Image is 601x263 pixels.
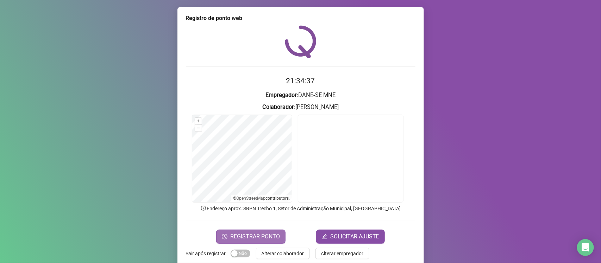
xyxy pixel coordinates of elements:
[262,104,294,110] strong: Colaborador
[195,125,202,131] button: –
[186,205,415,212] p: Endereço aprox. : SRPN Trecho 1, Setor de Administração Municipal, [GEOGRAPHIC_DATA]
[577,239,594,256] div: Open Intercom Messenger
[256,248,310,259] button: Alterar colaborador
[262,250,304,257] span: Alterar colaborador
[233,196,290,201] li: © contributors.
[330,232,379,241] span: SOLICITAR AJUSTE
[186,91,415,100] h3: : DANE-SE MNE
[186,14,415,23] div: Registro de ponto web
[315,248,369,259] button: Alterar empregador
[286,77,315,85] time: 21:34:37
[186,248,231,259] label: Sair após registrar
[195,118,202,124] button: +
[321,250,364,257] span: Alterar empregador
[186,103,415,112] h3: : [PERSON_NAME]
[322,234,327,239] span: edit
[200,205,207,211] span: info-circle
[316,230,385,244] button: editSOLICITAR AJUSTE
[230,232,280,241] span: REGISTRAR PONTO
[236,196,265,201] a: OpenStreetMap
[265,92,297,98] strong: Empregador
[216,230,286,244] button: REGISTRAR PONTO
[222,234,227,239] span: clock-circle
[285,25,317,58] img: QRPoint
